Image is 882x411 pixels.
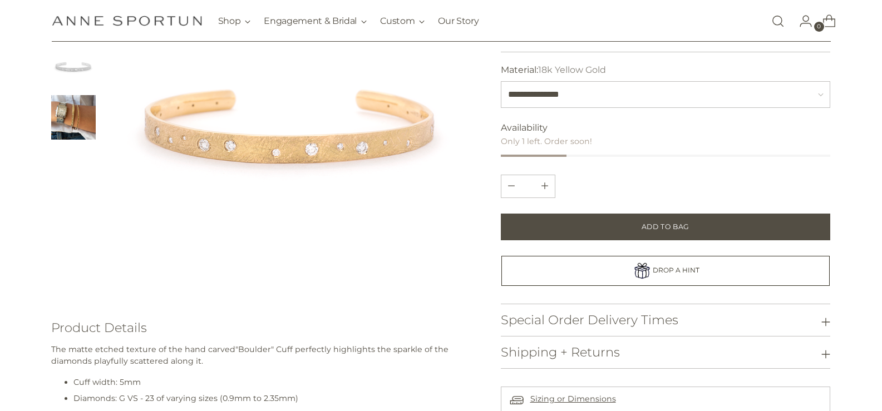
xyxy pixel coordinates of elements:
[767,10,789,32] a: Open search modal
[515,175,541,197] input: Product quantity
[535,175,555,197] button: Subtract product quantity
[501,345,620,359] h3: Shipping + Returns
[501,313,678,327] h3: Special Order Delivery Times
[790,10,812,32] a: Go to the account page
[501,121,548,135] span: Availability
[51,321,471,335] h3: Product Details
[530,394,616,404] a: Sizing or Dimensions
[814,22,824,32] span: 0
[52,16,202,26] a: Anne Sportun Fine Jewellery
[51,95,96,140] button: Change image to image 4
[501,336,831,368] button: Shipping + Returns
[51,44,96,88] button: Change image to image 3
[218,9,251,33] button: Shop
[642,222,689,232] span: Add to Bag
[501,304,831,336] button: Special Order Delivery Times
[73,377,471,388] li: Cuff width: 5mm
[73,393,471,404] li: Diamonds: G VS - 23 of varying sizes (0.9mm to 2.35mm)
[538,65,606,75] span: 18k Yellow Gold
[380,9,425,33] button: Custom
[501,214,831,240] button: Add to Bag
[814,10,836,32] a: Open cart modal
[438,9,479,33] a: Our Story
[501,256,830,286] a: DROP A HINT
[501,63,606,77] label: Material:
[653,266,699,274] span: DROP A HINT
[501,175,521,197] button: Add product quantity
[51,344,471,368] p: The matte etched texture of the h "Boulder" Cuff perfectly highlights the sparkle of the diamonds...
[501,136,592,146] span: Only 1 left. Order soon!
[190,344,235,354] span: and carved
[264,9,367,33] button: Engagement & Bridal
